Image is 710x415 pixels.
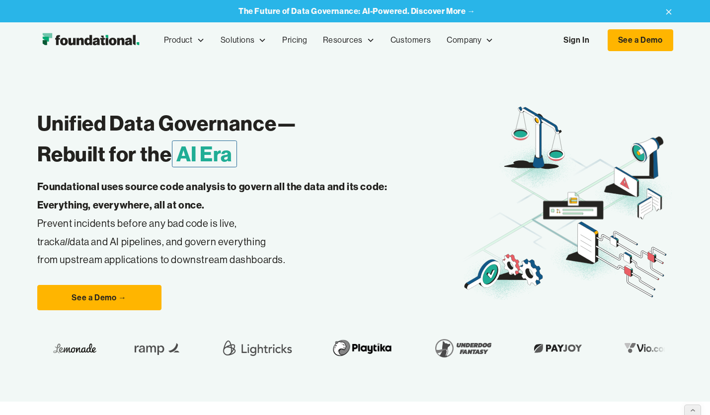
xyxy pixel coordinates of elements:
img: Ramp [123,334,182,362]
a: See a Demo [608,29,673,51]
p: Prevent incidents before any bad code is live, track data and AI pipelines, and govern everything... [37,178,419,269]
div: Solutions [213,24,274,57]
a: See a Demo → [37,285,161,311]
em: all [60,235,70,248]
div: Resources [323,34,362,47]
a: The Future of Data Governance: AI-Powered. Discover More → [238,6,475,16]
iframe: Chat Widget [660,367,710,415]
img: Vio.com [614,341,672,356]
img: Foundational Logo [37,30,144,50]
strong: Foundational uses source code analysis to govern all the data and its code: Everything, everywher... [37,180,388,211]
img: Lightricks [214,334,290,362]
img: Playtika [321,334,393,362]
a: Sign In [553,30,599,51]
a: home [37,30,144,50]
span: AI Era [172,140,237,167]
h1: Unified Data Governance— Rebuilt for the [37,108,461,170]
div: Resources [315,24,382,57]
img: Underdog Fantasy [424,334,492,362]
img: Payjoy [524,341,582,356]
div: Product [156,24,213,57]
div: Company [439,24,501,57]
img: Lemonade [48,341,91,356]
a: Customers [383,24,439,57]
div: Solutions [221,34,254,47]
a: Pricing [274,24,315,57]
div: Product [164,34,193,47]
div: Company [447,34,481,47]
